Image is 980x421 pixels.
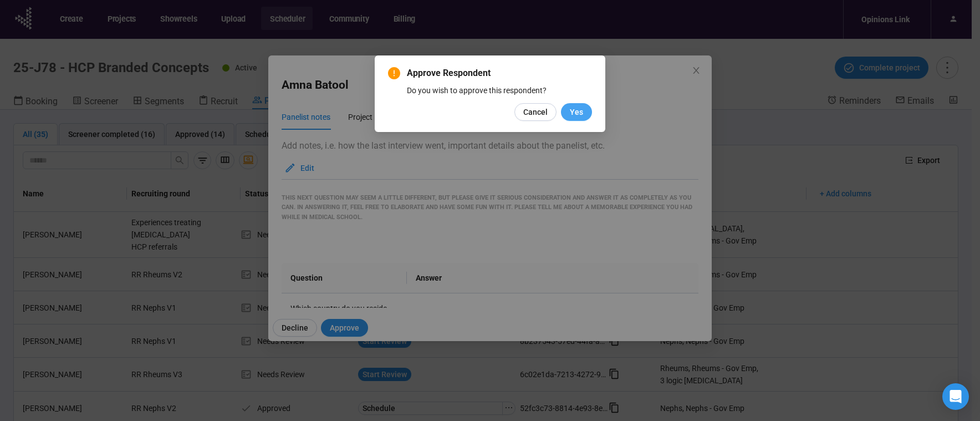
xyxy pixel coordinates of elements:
span: exclamation-circle [388,67,400,79]
button: Yes [561,103,592,121]
button: Cancel [514,103,557,121]
span: Yes [570,106,583,118]
span: Approve Respondent [407,67,592,80]
span: Cancel [523,106,548,118]
div: Do you wish to approve this respondent? [407,84,592,97]
div: Open Intercom Messenger [942,383,969,410]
